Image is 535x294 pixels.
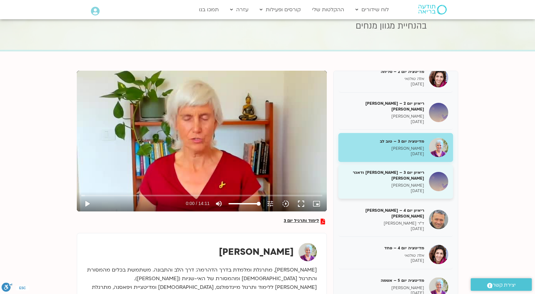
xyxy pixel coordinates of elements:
a: יצירת קשר [471,278,532,291]
h5: מדיטציה יום 4 – פחד [343,245,424,251]
a: לוח שידורים [352,4,392,16]
a: תמכו בנו [196,4,222,16]
img: סנדיה בר קמה [299,243,317,261]
p: אלה טולנאי [343,76,424,82]
h5: ריאיון יום 4 – [PERSON_NAME] [PERSON_NAME] [343,208,424,219]
h5: מדיטציה יום 5 – אשמה [343,278,424,283]
p: אלה טולנאי [343,253,424,258]
p: [PERSON_NAME] [343,285,424,291]
p: ד"ר [PERSON_NAME] [343,221,424,226]
img: תודעה בריאה [418,5,447,14]
img: מדיטציה יום 3 – טוב לב [429,138,448,157]
span: בהנחיית [397,20,427,32]
span: לימוד ותרגיל יום 3 [284,218,319,224]
p: [PERSON_NAME] [343,146,424,151]
h5: מדיטציה יום 2 – סליחה [343,69,424,75]
p: [DATE] [343,226,424,232]
p: [PERSON_NAME] [343,183,424,188]
img: מדיטציה יום 4 – פחד [429,245,448,264]
img: ריאיון יום 3 – טארה בראך ודאכר קלטנר [429,172,448,191]
p: [DATE] [343,188,424,194]
p: [DATE] [343,119,424,125]
span: יצירת קשר [493,281,516,290]
p: [PERSON_NAME] [343,114,424,119]
a: קורסים ופעילות [256,4,304,16]
h5: ריאיון יום 3 – [PERSON_NAME] ודאכר [PERSON_NAME] [343,170,424,181]
a: לימוד ותרגיל יום 3 [284,218,325,224]
strong: [PERSON_NAME] [219,246,294,258]
img: ריאיון יום 2 – טארה בראך ודן סיגל [429,103,448,122]
a: ההקלטות שלי [309,4,347,16]
img: מדיטציה יום 2 – סליחה [429,68,448,87]
img: ריאיון יום 4 – אסף סטי אל-בר ודניאלה ספקטור [429,210,448,229]
p: [DATE] [343,151,424,157]
a: עזרה [227,4,252,16]
p: [DATE] [343,258,424,263]
h5: מדיטציה יום 3 – טוב לב [343,138,424,144]
h5: ריאיון יום 2 – [PERSON_NAME] [PERSON_NAME] [343,101,424,112]
p: [DATE] [343,82,424,87]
